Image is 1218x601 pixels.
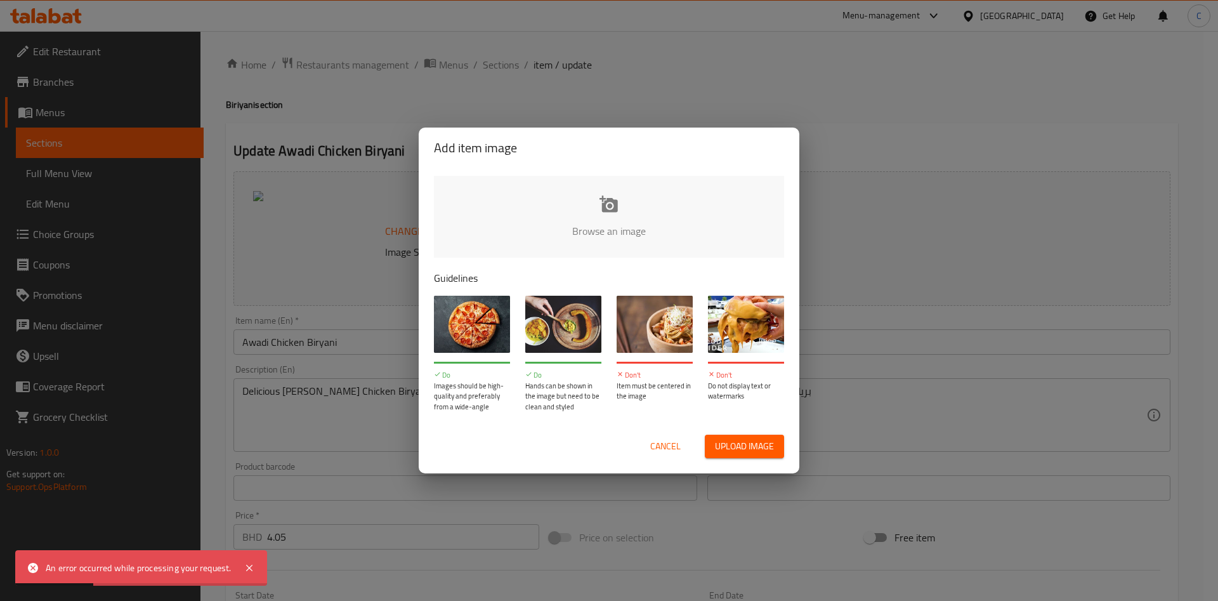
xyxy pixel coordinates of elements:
[650,439,681,454] span: Cancel
[525,381,601,413] p: Hands can be shown in the image but need to be clean and styled
[617,370,693,381] p: Don't
[617,296,693,353] img: guide-img-3@3x.jpg
[46,561,232,575] div: An error occurred while processing your request.
[525,296,601,353] img: guide-img-2@3x.jpg
[617,381,693,402] p: Item must be centered in the image
[705,435,784,458] button: Upload image
[708,296,784,353] img: guide-img-4@3x.jpg
[434,296,510,353] img: guide-img-1@3x.jpg
[708,381,784,402] p: Do not display text or watermarks
[434,370,510,381] p: Do
[434,381,510,413] p: Images should be high-quality and preferably from a wide-angle
[525,370,601,381] p: Do
[708,370,784,381] p: Don't
[434,138,784,158] h2: Add item image
[434,270,784,286] p: Guidelines
[715,439,774,454] span: Upload image
[645,435,686,458] button: Cancel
